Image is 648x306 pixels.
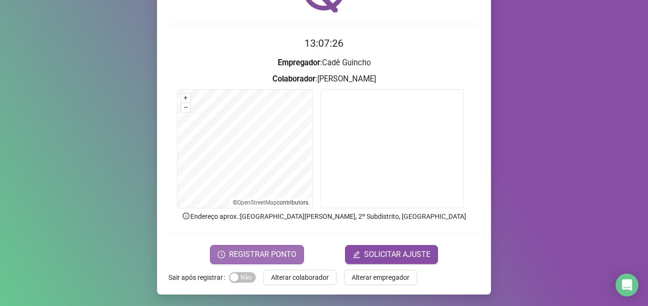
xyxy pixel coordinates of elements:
h3: : Cadê Guincho [168,57,480,69]
span: edit [353,251,360,258]
h3: : [PERSON_NAME] [168,73,480,85]
button: REGISTRAR PONTO [210,245,304,264]
strong: Empregador [278,58,320,67]
span: SOLICITAR AJUSTE [364,249,430,260]
button: + [181,93,190,102]
a: OpenStreetMap [237,199,277,206]
span: clock-circle [218,251,225,258]
span: Alterar colaborador [271,272,329,283]
p: Endereço aprox. : [GEOGRAPHIC_DATA][PERSON_NAME], 2º Subdistrito, [GEOGRAPHIC_DATA] [168,211,480,222]
label: Sair após registrar [168,270,229,285]
button: – [181,103,190,112]
li: © contributors. [233,199,310,206]
div: Open Intercom Messenger [616,274,638,296]
button: Alterar colaborador [263,270,336,285]
span: REGISTRAR PONTO [229,249,296,260]
time: 13:07:26 [304,38,344,49]
button: editSOLICITAR AJUSTE [345,245,438,264]
span: info-circle [182,212,190,220]
span: Alterar empregador [352,272,409,283]
button: Alterar empregador [344,270,417,285]
strong: Colaborador [272,74,315,83]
